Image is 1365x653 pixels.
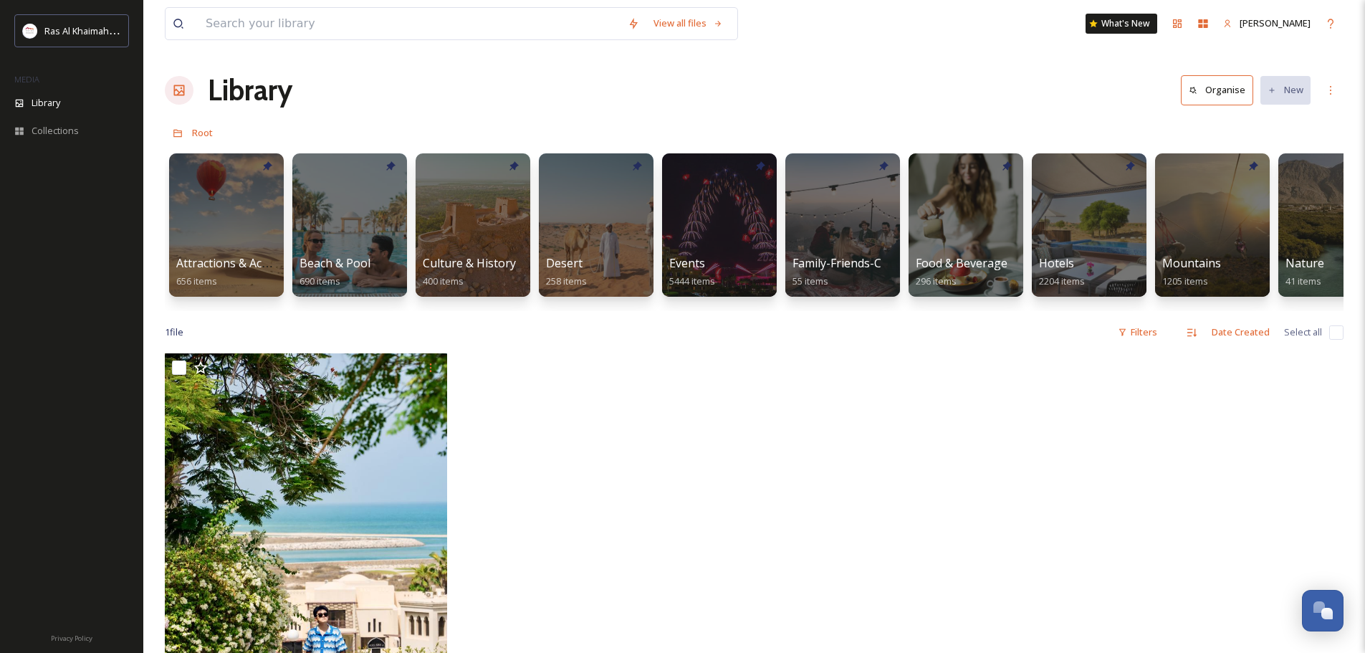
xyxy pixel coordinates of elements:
[300,275,340,287] span: 690 items
[1204,318,1277,346] div: Date Created
[51,634,92,643] span: Privacy Policy
[1181,75,1253,105] button: Organise
[792,255,940,271] span: Family-Friends-Couple-Solo
[51,629,92,646] a: Privacy Policy
[646,9,730,37] a: View all files
[208,69,292,112] a: Library
[1039,275,1085,287] span: 2204 items
[1260,76,1311,104] button: New
[1216,9,1318,37] a: [PERSON_NAME]
[916,257,1007,287] a: Food & Beverage296 items
[1086,14,1157,34] a: What's New
[423,275,464,287] span: 400 items
[32,124,79,138] span: Collections
[192,126,213,139] span: Root
[176,257,297,287] a: Attractions & Activities656 items
[1162,255,1221,271] span: Mountains
[669,275,715,287] span: 5444 items
[916,255,1007,271] span: Food & Beverage
[423,255,516,271] span: Culture & History
[792,275,828,287] span: 55 items
[1162,257,1221,287] a: Mountains1205 items
[546,255,583,271] span: Desert
[546,275,587,287] span: 258 items
[423,257,516,287] a: Culture & History400 items
[1039,255,1074,271] span: Hotels
[916,275,957,287] span: 296 items
[44,24,247,37] span: Ras Al Khaimah Tourism Development Authority
[192,124,213,141] a: Root
[176,275,217,287] span: 656 items
[1285,257,1324,287] a: Nature41 items
[1181,75,1260,105] a: Organise
[792,257,940,287] a: Family-Friends-Couple-Solo55 items
[1284,325,1322,339] span: Select all
[14,74,39,85] span: MEDIA
[165,325,183,339] span: 1 file
[1240,16,1311,29] span: [PERSON_NAME]
[1302,590,1344,631] button: Open Chat
[669,255,705,271] span: Events
[1285,275,1321,287] span: 41 items
[32,96,60,110] span: Library
[546,257,587,287] a: Desert258 items
[300,255,370,271] span: Beach & Pool
[1285,255,1324,271] span: Nature
[1111,318,1164,346] div: Filters
[23,24,37,38] img: Logo_RAKTDA_RGB-01.png
[1039,257,1085,287] a: Hotels2204 items
[198,8,621,39] input: Search your library
[1162,275,1208,287] span: 1205 items
[300,257,370,287] a: Beach & Pool690 items
[669,257,715,287] a: Events5444 items
[176,255,297,271] span: Attractions & Activities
